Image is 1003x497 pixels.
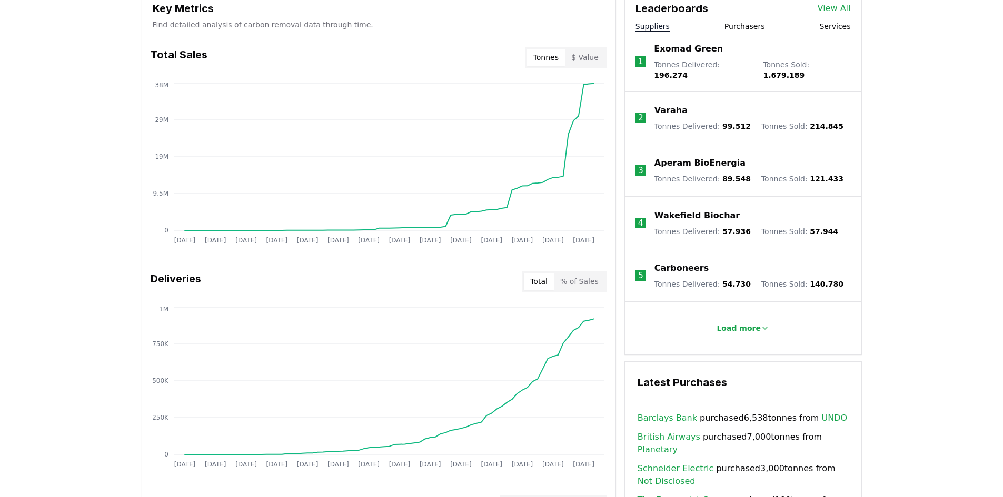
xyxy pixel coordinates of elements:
[450,237,472,244] tspan: [DATE]
[389,237,410,244] tspan: [DATE]
[763,59,850,80] p: Tonnes Sold :
[155,153,168,160] tspan: 19M
[159,306,168,313] tspan: 1M
[638,55,643,68] p: 1
[638,412,847,424] span: purchased 6,538 tonnes from
[152,377,169,384] tspan: 500K
[638,431,849,456] span: purchased 7,000 tonnes from
[638,462,849,488] span: purchased 3,000 tonnes from
[654,71,688,79] span: 196.274
[542,237,564,244] tspan: [DATE]
[638,374,849,390] h3: Latest Purchases
[654,209,740,222] a: Wakefield Biochar
[821,412,847,424] a: UNDO
[654,43,723,55] a: Exomad Green
[153,19,605,30] p: Find detailed analysis of carbon removal data through time.
[654,174,751,184] p: Tonnes Delivered :
[717,323,761,333] p: Load more
[654,104,688,117] a: Varaha
[419,237,441,244] tspan: [DATE]
[542,461,564,468] tspan: [DATE]
[763,71,805,79] span: 1.679.189
[151,271,201,292] h3: Deliveries
[654,226,751,237] p: Tonnes Delivered :
[654,59,752,80] p: Tonnes Delivered :
[151,47,207,68] h3: Total Sales
[327,461,349,468] tspan: [DATE]
[638,443,678,456] a: Planetary
[724,21,765,32] button: Purchasers
[818,2,851,15] a: View All
[819,21,850,32] button: Services
[511,461,533,468] tspan: [DATE]
[638,217,643,229] p: 4
[722,122,751,130] span: 99.512
[174,237,195,244] tspan: [DATE]
[419,461,441,468] tspan: [DATE]
[450,461,472,468] tspan: [DATE]
[638,269,643,282] p: 5
[155,116,168,124] tspan: 29M
[153,1,605,16] h3: Key Metrics
[635,21,670,32] button: Suppliers
[358,237,380,244] tspan: [DATE]
[554,273,605,290] button: % of Sales
[638,164,643,177] p: 3
[638,431,700,443] a: British Airways
[235,461,257,468] tspan: [DATE]
[527,49,565,66] button: Tonnes
[638,412,697,424] a: Barclays Bank
[204,461,226,468] tspan: [DATE]
[235,237,257,244] tspan: [DATE]
[565,49,605,66] button: $ Value
[761,121,843,131] p: Tonnes Sold :
[481,237,502,244] tspan: [DATE]
[761,279,843,289] p: Tonnes Sold :
[296,461,318,468] tspan: [DATE]
[654,262,709,275] a: Carboneers
[638,462,713,475] a: Schneider Electric
[296,237,318,244] tspan: [DATE]
[573,461,594,468] tspan: [DATE]
[327,237,349,244] tspan: [DATE]
[573,237,594,244] tspan: [DATE]
[174,461,195,468] tspan: [DATE]
[810,280,843,288] span: 140.780
[654,157,746,169] a: Aperam BioEnergia
[708,318,778,339] button: Load more
[266,237,287,244] tspan: [DATE]
[152,414,169,421] tspan: 250K
[654,279,751,289] p: Tonnes Delivered :
[266,461,287,468] tspan: [DATE]
[638,475,696,488] a: Not Disclosed
[358,461,380,468] tspan: [DATE]
[654,121,751,131] p: Tonnes Delivered :
[635,1,708,16] h3: Leaderboards
[810,227,838,236] span: 57.944
[164,227,168,234] tspan: 0
[389,461,410,468] tspan: [DATE]
[481,461,502,468] tspan: [DATE]
[638,111,643,124] p: 2
[155,82,168,89] tspan: 38M
[164,451,168,458] tspan: 0
[153,190,168,197] tspan: 9.5M
[722,280,751,288] span: 54.730
[810,175,843,183] span: 121.433
[511,237,533,244] tspan: [DATE]
[204,237,226,244] tspan: [DATE]
[761,174,843,184] p: Tonnes Sold :
[810,122,843,130] span: 214.845
[722,175,751,183] span: 89.548
[722,227,751,236] span: 57.936
[524,273,554,290] button: Total
[761,226,838,237] p: Tonnes Sold :
[152,340,169,348] tspan: 750K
